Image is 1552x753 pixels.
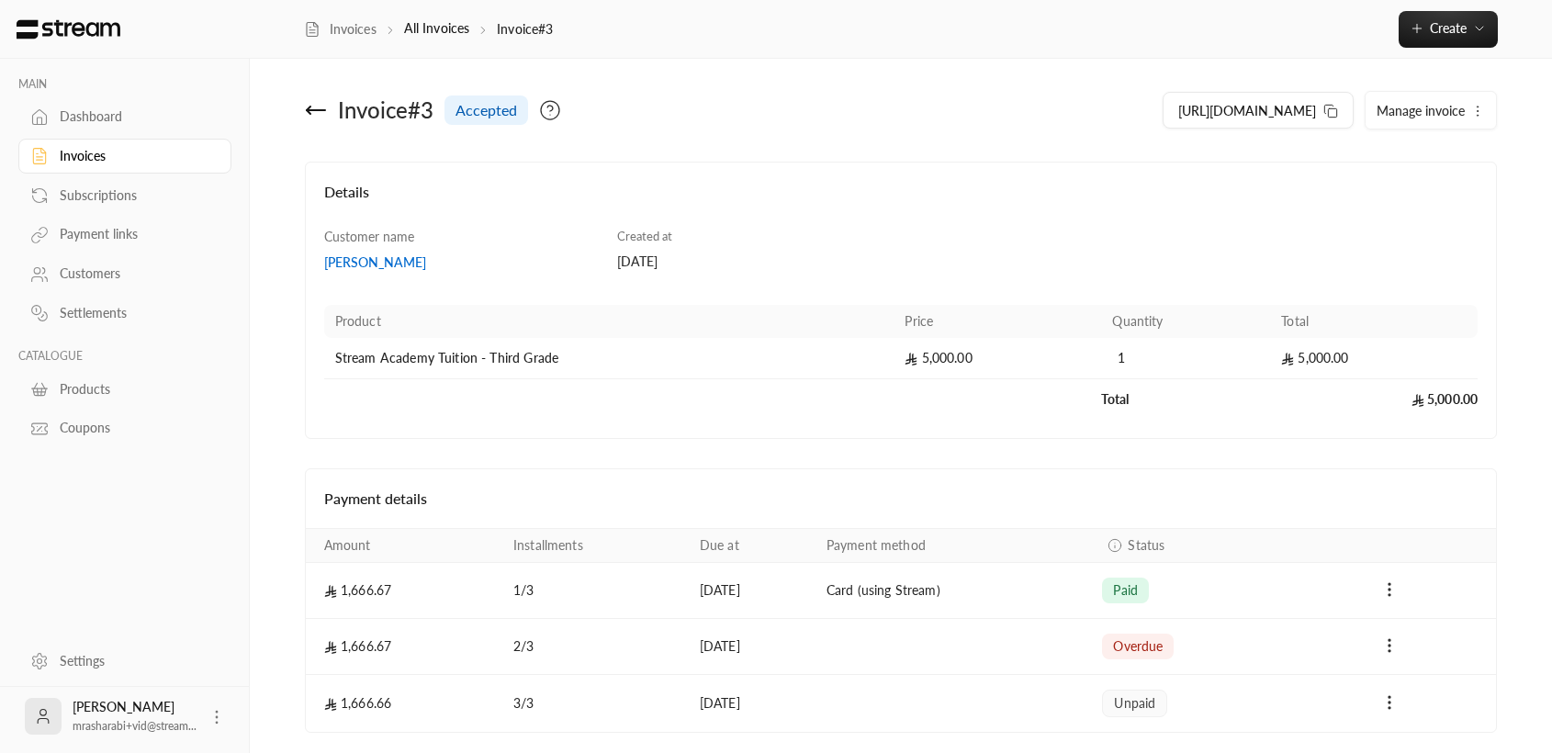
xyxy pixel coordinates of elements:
a: [PERSON_NAME] [324,253,600,272]
td: 2 / 3 [502,619,689,675]
td: 1,666.66 [306,675,502,732]
a: Dashboard [18,99,231,135]
h4: Payment details [324,488,1479,510]
span: 1 [1112,349,1130,367]
td: Total [1101,379,1270,420]
th: Installments [502,529,689,563]
td: [DATE] [689,563,815,619]
table: Products [324,305,1479,420]
td: Stream Academy Tuition - Third Grade [324,338,894,379]
a: All Invoices [404,20,469,36]
p: CATALOGUE [18,349,231,364]
div: Coupons [60,419,208,437]
span: overdue [1113,637,1163,656]
th: Total [1270,305,1478,338]
td: [DATE] [689,619,815,675]
span: Status [1128,536,1164,555]
h4: Details [324,181,1479,221]
a: Settings [18,643,231,679]
a: Settlements [18,296,231,332]
td: 5,000.00 [1270,379,1478,420]
td: 3 / 3 [502,675,689,732]
th: Product [324,305,894,338]
span: Manage invoice [1377,103,1465,118]
th: Price [894,305,1101,338]
div: [DATE] [617,253,893,271]
span: paid [1113,581,1138,600]
a: Payment links [18,217,231,253]
span: Created at [617,229,672,243]
a: Subscriptions [18,177,231,213]
td: 1 / 3 [502,563,689,619]
button: Manage invoice [1366,92,1496,129]
div: Invoice # 3 [338,96,433,125]
div: Products [60,380,208,399]
a: Invoices [18,139,231,174]
td: 5,000.00 [1270,338,1478,379]
span: [URL][DOMAIN_NAME] [1178,101,1316,120]
th: Quantity [1101,305,1270,338]
span: accepted [455,99,517,121]
img: Logo [15,19,122,39]
div: Payment links [60,225,208,243]
div: Dashboard [60,107,208,126]
a: Products [18,371,231,407]
button: [URL][DOMAIN_NAME] [1163,92,1354,129]
nav: breadcrumb [304,19,553,39]
div: Subscriptions [60,186,208,205]
td: 1,666.67 [306,563,502,619]
th: Amount [306,529,502,563]
a: Coupons [18,410,231,446]
th: Payment method [815,529,1092,563]
td: Card (using Stream) [815,563,1092,619]
span: mrasharabi+vid@stream... [73,719,197,733]
table: Payments [306,528,1497,732]
td: [DATE] [689,675,815,732]
p: Invoice#3 [497,20,553,39]
p: MAIN [18,77,231,92]
td: 5,000.00 [894,338,1101,379]
a: Invoices [304,20,377,39]
div: Invoices [60,147,208,165]
span: Customer name [324,229,414,244]
div: Customers [60,264,208,283]
a: Customers [18,256,231,292]
button: Create [1399,11,1498,48]
td: 1,666.67 [306,619,502,675]
th: Due at [689,529,815,563]
span: Create [1430,20,1467,36]
div: [PERSON_NAME] [73,698,197,735]
div: Settings [60,652,208,670]
span: unpaid [1114,694,1155,713]
div: Settlements [60,304,208,322]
